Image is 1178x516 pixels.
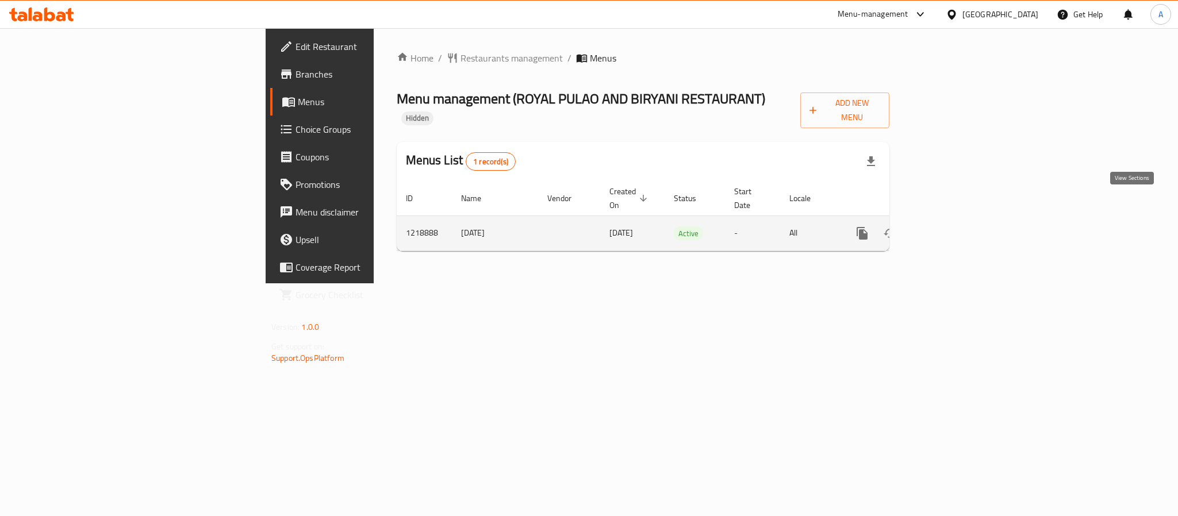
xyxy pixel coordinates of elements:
[466,152,516,171] div: Total records count
[298,95,453,109] span: Menus
[609,184,651,212] span: Created On
[296,288,453,302] span: Grocery Checklist
[296,122,453,136] span: Choice Groups
[270,253,462,281] a: Coverage Report
[296,233,453,247] span: Upsell
[838,7,908,21] div: Menu-management
[962,8,1038,21] div: [GEOGRAPHIC_DATA]
[466,156,515,167] span: 1 record(s)
[271,339,324,354] span: Get support on:
[674,227,703,240] span: Active
[452,215,538,251] td: [DATE]
[857,148,885,175] div: Export file
[270,115,462,143] a: Choice Groups
[1158,8,1163,21] span: A
[567,51,571,65] li: /
[780,215,839,251] td: All
[296,260,453,274] span: Coverage Report
[461,51,563,65] span: Restaurants management
[590,51,616,65] span: Menus
[849,220,876,247] button: more
[609,225,633,240] span: [DATE]
[270,60,462,88] a: Branches
[270,33,462,60] a: Edit Restaurant
[397,51,889,65] nav: breadcrumb
[447,51,563,65] a: Restaurants management
[839,181,968,216] th: Actions
[725,215,780,251] td: -
[674,191,711,205] span: Status
[270,226,462,253] a: Upsell
[789,191,826,205] span: Locale
[406,152,516,171] h2: Menus List
[296,178,453,191] span: Promotions
[809,96,880,125] span: Add New Menu
[397,181,968,251] table: enhanced table
[397,86,765,111] span: Menu management ( ROYAL PULAO AND BIRYANI RESTAURANT )
[270,281,462,309] a: Grocery Checklist
[461,191,496,205] span: Name
[301,319,319,334] span: 1.0.0
[406,191,428,205] span: ID
[270,143,462,171] a: Coupons
[547,191,586,205] span: Vendor
[271,351,344,365] a: Support.OpsPlatform
[800,93,889,128] button: Add New Menu
[296,205,453,219] span: Menu disclaimer
[296,67,453,81] span: Branches
[271,319,300,334] span: Version:
[734,184,766,212] span: Start Date
[270,88,462,115] a: Menus
[296,150,453,164] span: Coupons
[270,198,462,226] a: Menu disclaimer
[876,220,904,247] button: Change Status
[296,40,453,53] span: Edit Restaurant
[270,171,462,198] a: Promotions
